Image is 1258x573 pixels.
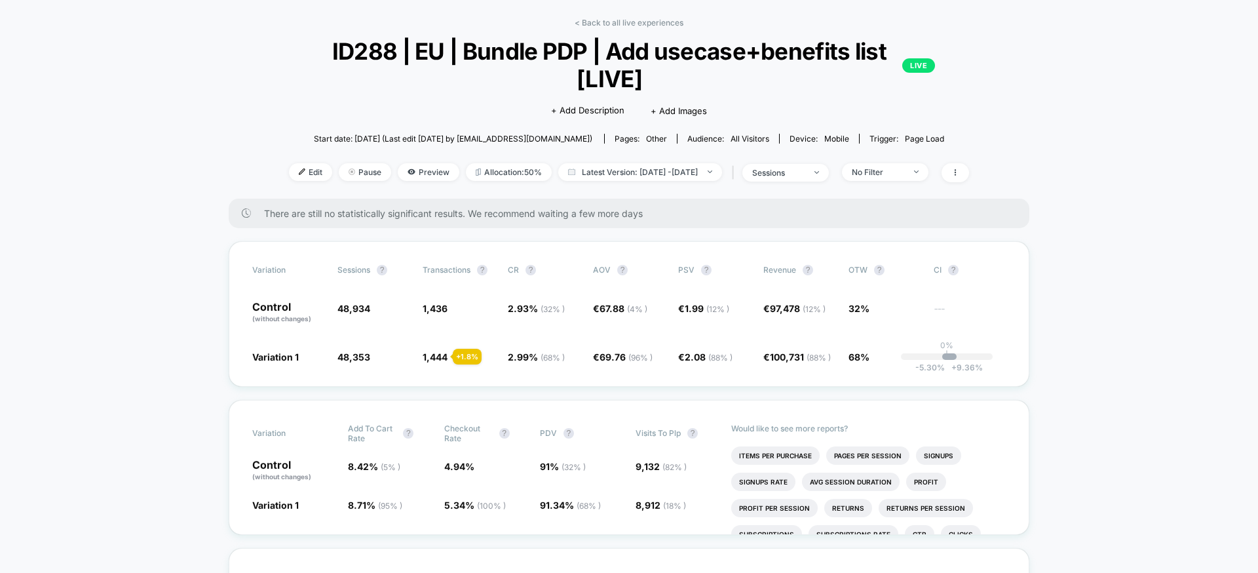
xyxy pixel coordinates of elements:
[731,446,820,465] li: Items Per Purchase
[905,525,934,543] li: Ctr
[568,168,575,175] img: calendar
[252,500,299,511] span: Variation 1
[377,265,387,275] button: ?
[477,265,487,275] button: ?
[551,104,624,117] span: + Add Description
[636,500,686,511] span: 8,912
[508,265,519,275] span: CR
[558,163,722,181] span: Latest Version: [DATE] - [DATE]
[708,170,712,173] img: end
[662,462,687,472] span: ( 82 % )
[731,473,795,491] li: Signups Rate
[617,265,628,275] button: ?
[337,351,370,363] span: 48,353
[444,461,474,472] span: 4.94 %
[466,163,552,181] span: Allocation: 50%
[934,305,1006,324] span: ---
[848,303,869,314] span: 32%
[593,351,653,363] span: €
[577,501,601,511] span: ( 68 % )
[339,163,391,181] span: Pause
[940,340,953,350] p: 0%
[685,351,733,363] span: 2.08
[636,428,681,438] span: Visits To Plp
[627,304,647,314] span: ( 4 % )
[678,265,695,275] span: PSV
[252,265,324,275] span: Variation
[252,302,324,324] p: Control
[763,265,796,275] span: Revenue
[615,134,667,144] div: Pages:
[770,303,826,314] span: 97,478
[348,424,396,443] span: Add To Cart Rate
[852,167,904,177] div: No Filter
[914,170,919,173] img: end
[453,349,482,365] div: + 1.8 %
[562,462,586,472] span: ( 32 % )
[323,37,935,92] span: ID288 | EU | Bundle PDP | Add usecase+benefits list [LIVE]
[731,424,1006,433] p: Would like to see more reports?
[349,168,355,175] img: end
[848,351,869,363] span: 68%
[423,265,470,275] span: Transactions
[423,303,448,314] span: 1,436
[600,351,653,363] span: 69.76
[378,501,402,511] span: ( 95 % )
[945,350,948,360] p: |
[337,303,370,314] span: 48,934
[423,351,448,363] span: 1,444
[948,265,959,275] button: ?
[264,208,1003,219] span: There are still no statistically significant results. We recommend waiting a few more days
[752,168,805,178] div: sessions
[731,525,802,543] li: Subscriptions
[299,168,305,175] img: edit
[708,353,733,363] span: ( 88 % )
[348,461,400,472] span: 8.42 %
[593,303,647,314] span: €
[874,265,885,275] button: ?
[848,265,921,275] span: OTW
[731,499,818,517] li: Profit Per Session
[941,525,981,543] li: Clicks
[252,315,311,323] span: (without changes)
[763,351,831,363] span: €
[802,473,900,491] li: Avg Session Duration
[916,446,961,465] li: Signups
[540,500,601,511] span: 91.34 %
[600,303,647,314] span: 67.88
[252,351,299,363] span: Variation 1
[593,265,611,275] span: AOV
[444,500,506,511] span: 5.34 %
[663,501,686,511] span: ( 18 % )
[824,134,849,144] span: mobile
[869,134,944,144] div: Trigger:
[563,428,574,439] button: ?
[337,265,370,275] span: Sessions
[902,58,935,73] p: LIVE
[701,265,712,275] button: ?
[824,499,872,517] li: Returns
[348,500,402,511] span: 8.71 %
[685,303,729,314] span: 1.99
[508,351,565,363] span: 2.99 %
[575,18,683,28] a: < Back to all live experiences
[906,473,946,491] li: Profit
[826,446,909,465] li: Pages Per Session
[651,106,707,116] span: + Add Images
[905,134,944,144] span: Page Load
[729,163,742,182] span: |
[540,461,586,472] span: 91 %
[525,265,536,275] button: ?
[476,168,481,176] img: rebalance
[499,428,510,439] button: ?
[541,353,565,363] span: ( 68 % )
[706,304,729,314] span: ( 12 % )
[770,351,831,363] span: 100,731
[779,134,859,144] span: Device:
[398,163,459,181] span: Preview
[381,462,400,472] span: ( 5 % )
[636,461,687,472] span: 9,132
[809,525,898,543] li: Subscriptions Rate
[915,363,945,372] span: -5.30 %
[945,363,983,372] span: 9.36 %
